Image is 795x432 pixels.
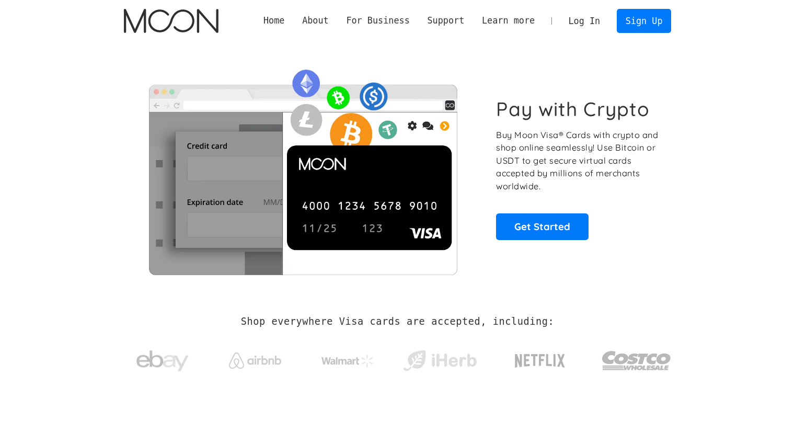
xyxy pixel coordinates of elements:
[493,337,587,379] a: Netflix
[419,14,473,27] div: Support
[496,97,650,121] h1: Pay with Crypto
[346,14,409,27] div: For Business
[482,14,535,27] div: Learn more
[427,14,464,27] div: Support
[514,348,566,374] img: Netflix
[124,9,218,33] img: Moon Logo
[255,14,293,27] a: Home
[473,14,544,27] div: Learn more
[136,345,189,378] img: ebay
[321,355,374,367] img: Walmart
[560,9,609,32] a: Log In
[241,316,554,327] h2: Shop everywhere Visa cards are accepted, including:
[401,337,479,380] a: iHerb
[302,14,329,27] div: About
[496,213,589,240] a: Get Started
[401,347,479,374] img: iHerb
[293,14,337,27] div: About
[124,9,218,33] a: home
[216,342,294,374] a: Airbnb
[229,353,281,369] img: Airbnb
[496,129,660,193] p: Buy Moon Visa® Cards with crypto and shop online seamlessly! Use Bitcoin or USDT to get secure vi...
[124,334,202,383] a: ebay
[602,331,672,385] a: Costco
[602,341,672,380] img: Costco
[124,62,482,275] img: Moon Cards let you spend your crypto anywhere Visa is accepted.
[338,14,419,27] div: For Business
[308,344,386,372] a: Walmart
[617,9,671,32] a: Sign Up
